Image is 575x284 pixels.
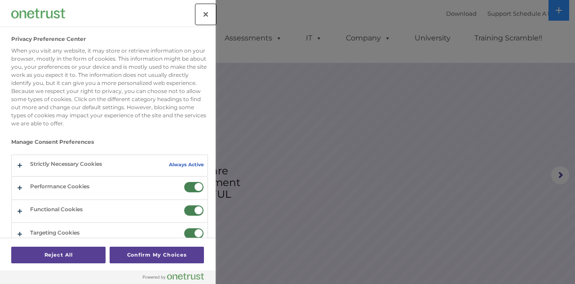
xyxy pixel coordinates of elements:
a: Powered by OneTrust Opens in a new Tab [143,273,211,284]
span: Last name [125,59,152,66]
button: Close [196,4,216,24]
div: Company Logo [11,4,65,22]
h3: Manage Consent Preferences [11,139,208,150]
button: Confirm My Choices [110,247,204,263]
button: Reject All [11,247,106,263]
div: When you visit any website, it may store or retrieve information on your browser, mostly in the f... [11,47,208,128]
img: Company Logo [11,9,65,18]
h2: Privacy Preference Center [11,36,86,42]
img: Powered by OneTrust Opens in a new Tab [143,273,204,280]
span: Phone number [125,96,163,103]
